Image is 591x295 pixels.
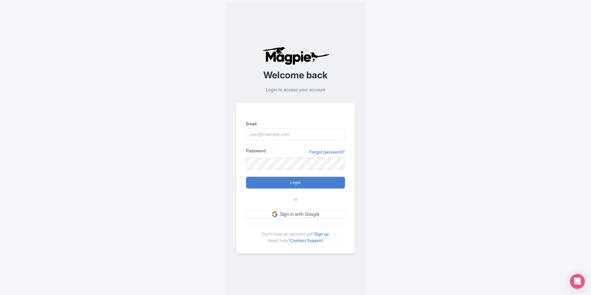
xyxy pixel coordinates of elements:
a: Sign in with Google [246,210,345,218]
input: you@example.com [246,128,345,140]
img: google.svg [272,211,278,217]
label: Email [246,120,345,127]
span: or [294,196,298,203]
div: Open Intercom Messenger [570,274,585,289]
label: Password [246,147,266,154]
h2: Welcome back [236,70,355,80]
input: Login [246,177,345,189]
div: Don't have an account yet? Need help? [246,225,345,244]
img: logo-ab69f6fb50320c5b225c76a69d11143b.png [261,46,330,65]
a: Forgot password? [309,149,345,155]
a: Contact Support [290,238,323,243]
a: Sign up [314,231,329,236]
p: Login to access your account [236,86,355,93]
